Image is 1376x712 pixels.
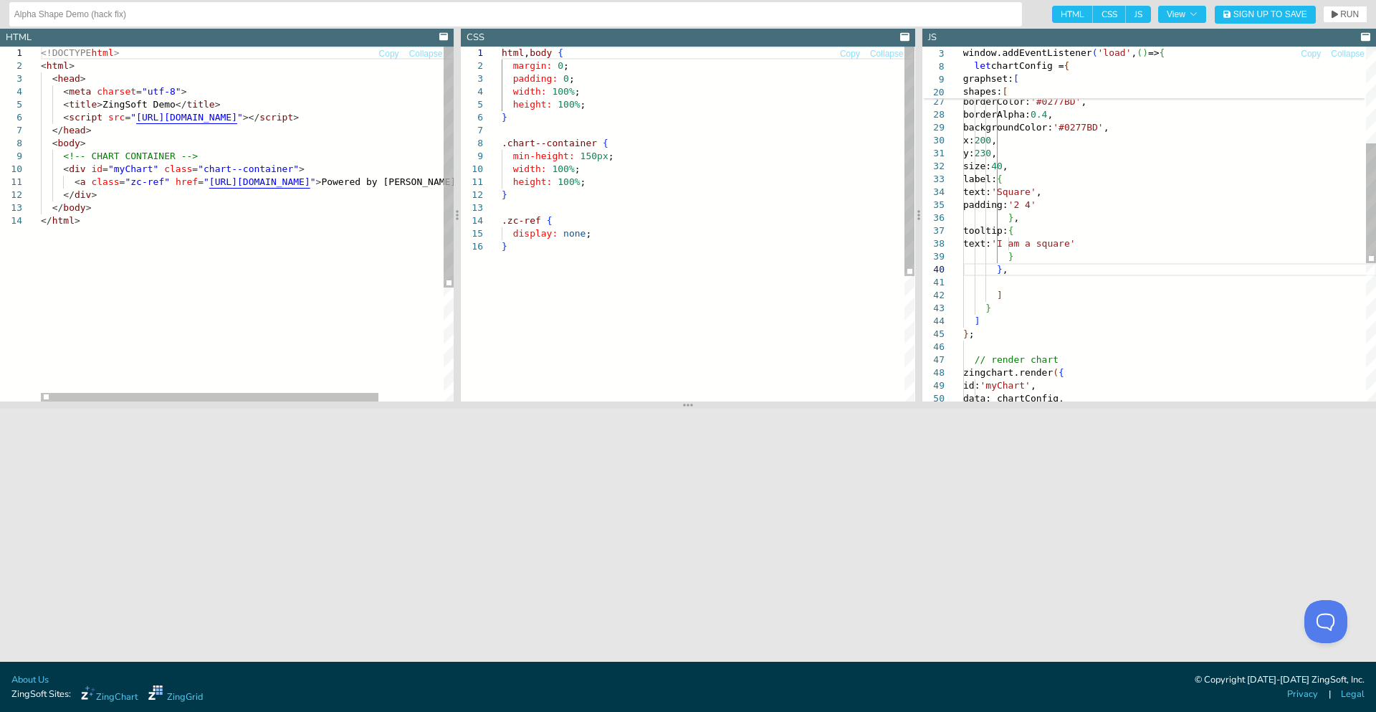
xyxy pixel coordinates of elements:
[1002,161,1008,171] span: ,
[461,111,483,124] div: 6
[461,137,483,150] div: 8
[922,212,945,224] div: 36
[963,86,1003,97] span: shapes:
[580,151,608,161] span: 150px
[461,214,483,227] div: 14
[922,186,945,199] div: 34
[209,176,310,187] span: [URL][DOMAIN_NAME]
[164,163,192,174] span: class
[1331,49,1365,58] span: Collapse
[974,135,990,146] span: 200
[1008,225,1013,236] span: {
[922,47,945,60] span: 3
[63,125,85,136] span: head
[91,176,119,187] span: class
[974,354,1058,365] span: // render chart
[181,86,187,97] span: >
[1195,673,1365,688] div: © Copyright [DATE]-[DATE] ZingSoft, Inc.
[11,688,71,701] span: ZingSoft Sites:
[461,150,483,163] div: 9
[547,215,553,226] span: {
[558,47,564,58] span: {
[408,47,444,61] button: Collapse
[97,99,102,110] span: >
[379,49,399,58] span: Copy
[963,122,1053,133] span: backgroundColor:
[558,99,580,110] span: 100%
[187,99,215,110] span: title
[125,112,130,123] span: =
[1081,96,1086,107] span: ,
[1064,60,1070,71] span: {
[75,189,91,200] span: div
[553,86,575,97] span: 100%
[1341,688,1365,701] a: Legal
[974,148,990,158] span: 230
[461,124,483,137] div: 7
[963,238,991,249] span: text:
[47,60,69,71] span: html
[461,98,483,111] div: 5
[461,47,483,60] div: 1
[530,47,552,58] span: body
[963,161,991,171] span: size:
[963,135,975,146] span: x:
[41,60,47,71] span: <
[839,47,861,61] button: Copy
[461,60,483,72] div: 2
[922,263,945,276] div: 40
[922,160,945,173] div: 32
[316,176,322,187] span: >
[580,99,586,110] span: ;
[1036,186,1041,197] span: ,
[922,328,945,341] div: 45
[204,176,209,187] span: "
[922,86,945,99] span: 20
[968,328,974,339] span: ;
[1131,47,1137,58] span: ,
[69,99,97,110] span: title
[922,341,945,353] div: 46
[293,112,299,123] span: >
[114,47,120,58] span: >
[125,176,170,187] span: "zc-ref"
[922,60,945,73] span: 8
[1160,47,1165,58] span: {
[922,108,945,121] div: 28
[563,73,569,84] span: 0
[81,685,138,704] a: ZingChart
[57,138,80,148] span: body
[102,163,108,174] span: =
[502,241,507,252] span: }
[1053,367,1059,378] span: (
[176,99,187,110] span: </
[461,176,483,189] div: 11
[1092,47,1098,58] span: (
[80,138,86,148] span: >
[11,673,49,687] a: About Us
[963,225,1008,236] span: tooltip:
[120,176,125,187] span: =
[997,264,1003,275] span: }
[991,135,997,146] span: ,
[80,73,86,84] span: >
[215,99,221,110] span: >
[575,163,580,174] span: ;
[461,201,483,214] div: 13
[502,215,541,226] span: .zc-ref
[502,138,597,148] span: .chart--container
[502,112,507,123] span: }
[869,47,904,61] button: Collapse
[991,60,1064,71] span: chartConfig =
[558,60,564,71] span: 0
[922,392,945,405] div: 50
[259,112,293,123] span: script
[69,112,102,123] span: script
[513,176,553,187] span: height:
[148,685,203,704] a: ZingGrid
[1330,47,1365,61] button: Collapse
[142,86,181,97] span: "utf-8"
[963,47,1092,58] span: window.addEventListener
[97,86,136,97] span: charset
[870,49,904,58] span: Collapse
